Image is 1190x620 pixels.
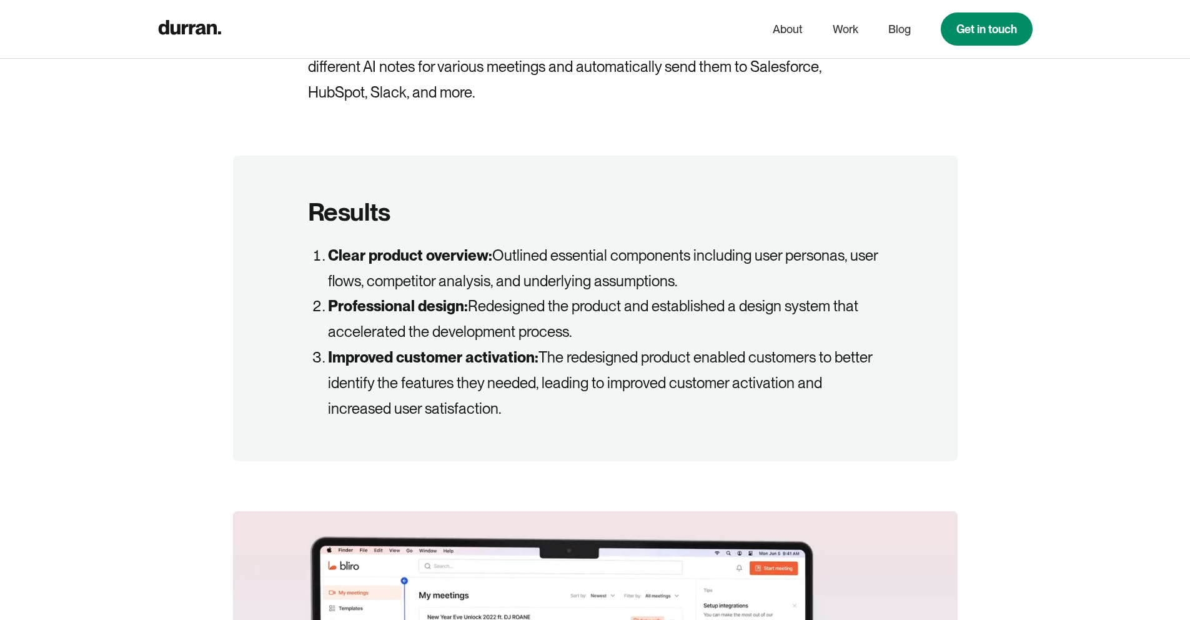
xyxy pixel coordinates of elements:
li: The redesigned product enabled customers to better identify the features they needed, leading to ... [328,345,883,421]
strong: Clear product overview: [328,246,492,264]
strong: Improved customer activation: [328,348,538,366]
li: Redesigned the product and established a design system that accelerated the development process. [328,294,883,345]
strong: Professional design: [328,297,468,315]
h2: Results [308,196,390,228]
a: Blog [888,17,911,41]
a: Work [833,17,858,41]
a: home [158,17,221,41]
a: About [773,17,803,41]
a: Get in touch [941,12,1033,46]
li: Outlined essential components including user personas, user flows, competitor analysis, and under... [328,243,883,294]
